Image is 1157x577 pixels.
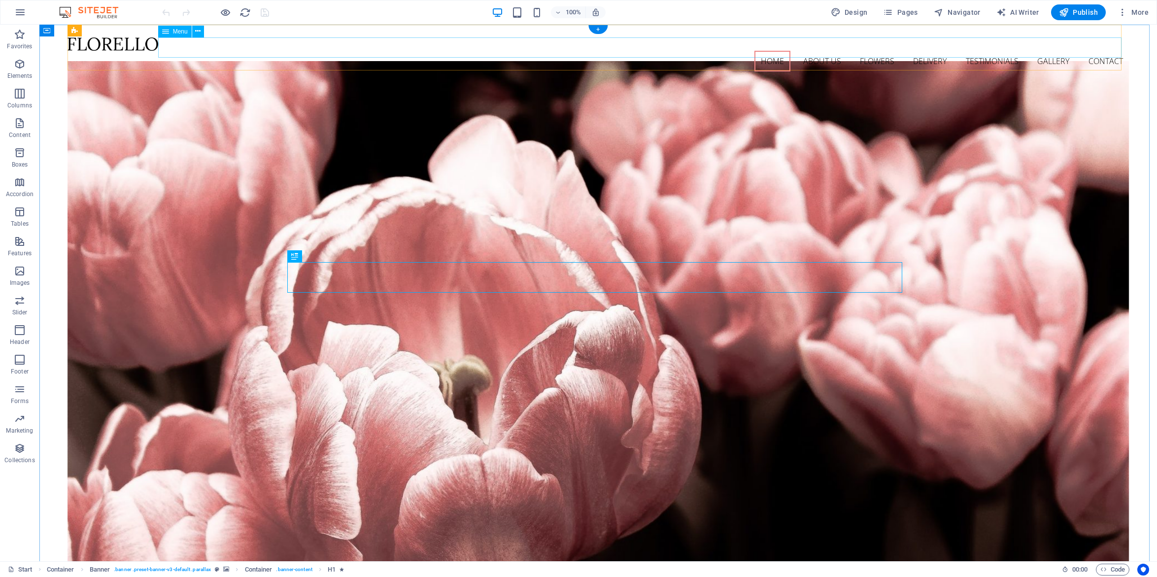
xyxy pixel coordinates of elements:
p: Tables [11,220,29,228]
p: Content [9,131,31,139]
p: Columns [7,102,32,109]
p: Marketing [6,427,33,435]
p: Forms [11,397,29,405]
span: Pages [883,7,918,17]
p: Slider [12,308,28,316]
p: Boxes [12,161,28,169]
button: Design [827,4,872,20]
button: More [1114,4,1153,20]
span: Code [1100,564,1125,576]
i: This element contains a background [223,567,229,572]
nav: breadcrumb [47,564,344,576]
h6: 100% [566,6,581,18]
button: Pages [879,4,921,20]
p: Elements [7,72,33,80]
p: Footer [11,368,29,375]
a: Click to cancel selection. Double-click to open Pages [8,564,33,576]
button: Code [1096,564,1129,576]
span: Click to select. Double-click to edit [90,564,110,576]
button: reload [239,6,251,18]
button: Usercentrics [1137,564,1149,576]
span: 00 00 [1072,564,1088,576]
img: Editor Logo [57,6,131,18]
span: : [1079,566,1081,573]
i: On resize automatically adjust zoom level to fit chosen device. [591,8,600,17]
i: This element is a customizable preset [215,567,219,572]
span: More [1118,7,1149,17]
button: 100% [551,6,586,18]
div: Design (Ctrl+Alt+Y) [827,4,872,20]
button: Click here to leave preview mode and continue editing [219,6,231,18]
p: Features [8,249,32,257]
p: Header [10,338,30,346]
span: Click to select. Double-click to edit [245,564,272,576]
h6: Session time [1062,564,1088,576]
span: . banner-content [276,564,312,576]
span: . banner .preset-banner-v3-default .parallax [114,564,211,576]
span: Menu [173,29,188,34]
p: Images [10,279,30,287]
span: Click to select. Double-click to edit [47,564,74,576]
span: AI Writer [996,7,1039,17]
button: Publish [1051,4,1106,20]
i: Reload page [239,7,251,18]
button: AI Writer [992,4,1043,20]
p: Favorites [7,42,32,50]
p: Collections [4,456,34,464]
span: Design [831,7,868,17]
span: Publish [1059,7,1098,17]
i: Element contains an animation [340,567,344,572]
p: Accordion [6,190,34,198]
span: Click to select. Double-click to edit [328,564,336,576]
button: Navigator [930,4,985,20]
div: + [588,25,608,34]
span: Navigator [934,7,981,17]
